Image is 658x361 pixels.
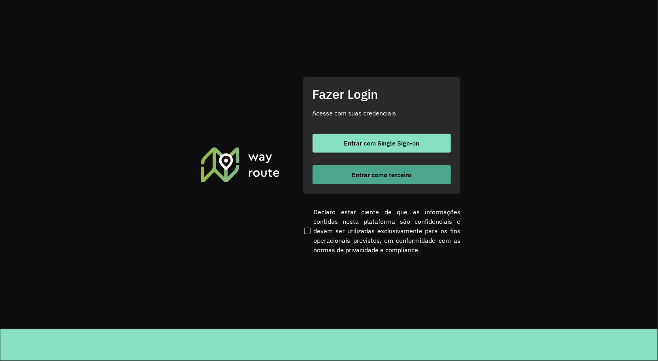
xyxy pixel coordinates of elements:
span: Entrar com Single Sign-on [344,140,419,146]
label: Declaro estar ciente de que as informações contidas nesta plataforma são confidenciais e devem se... [303,207,461,255]
p: Acesse com suas credenciais [313,108,451,118]
img: Roteirizador AmbevTech [200,146,281,183]
button: button [313,134,451,153]
span: Entrar como terceiro [352,172,411,178]
button: button [313,165,451,184]
h2: Fazer Login [313,87,451,102]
